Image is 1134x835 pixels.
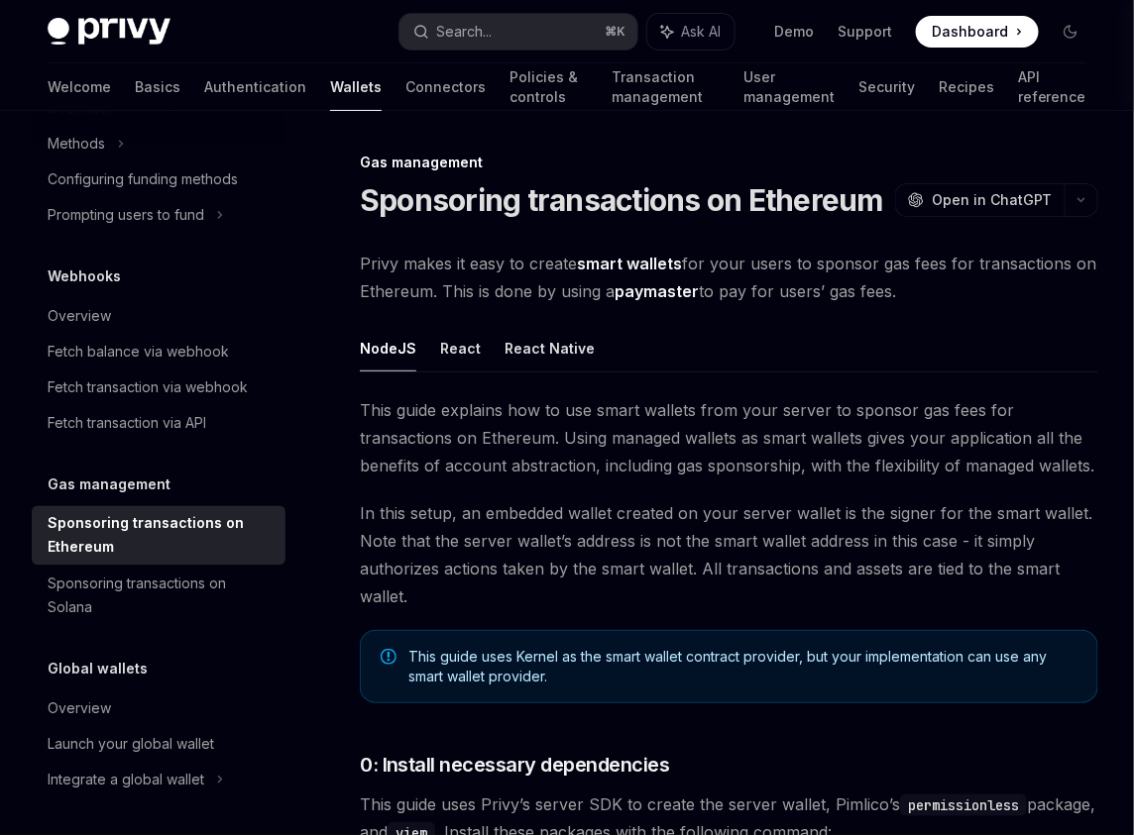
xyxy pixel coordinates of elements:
code: permissionless [900,794,1027,816]
a: Sponsoring transactions on Ethereum [32,506,285,566]
a: Fetch balance via webhook [32,334,285,369]
button: React Native [505,325,595,371]
button: Open in ChatGPT [895,183,1065,217]
a: Transaction management [612,63,720,111]
div: Overview [48,696,111,720]
div: Overview [48,304,111,328]
div: Search... [437,20,493,44]
div: Fetch transaction via webhook [48,375,248,399]
span: Dashboard [932,22,1008,42]
a: Basics [135,63,180,111]
a: Recipes [939,63,994,111]
h1: Sponsoring transactions on Ethereum [360,182,883,218]
span: In this setup, an embedded wallet created on your server wallet is the signer for the smart walle... [360,499,1098,610]
a: Sponsoring transactions on Solana [32,566,285,625]
a: Overview [32,298,285,334]
a: Overview [32,690,285,726]
strong: smart wallets [577,254,682,273]
span: This guide uses Kernel as the smart wallet contract provider, but your implementation can use any... [408,647,1077,686]
h5: Global wallets [48,657,148,680]
span: 0: Install necessary dependencies [360,751,670,779]
span: Open in ChatGPT [932,190,1053,210]
a: Demo [774,22,814,42]
div: Fetch transaction via API [48,411,206,435]
div: Methods [48,132,105,156]
a: Fetch transaction via API [32,405,285,441]
a: Dashboard [916,16,1039,48]
a: Authentication [204,63,306,111]
a: Wallets [330,63,382,111]
a: API reference [1018,63,1086,111]
div: Integrate a global wallet [48,768,204,791]
div: Sponsoring transactions on Solana [48,572,274,619]
a: Security [858,63,915,111]
a: Connectors [405,63,486,111]
button: Ask AI [647,14,735,50]
a: Fetch transaction via webhook [32,369,285,405]
div: Fetch balance via webhook [48,340,229,364]
div: Configuring funding methods [48,167,238,191]
button: React [440,325,481,371]
button: Toggle dark mode [1055,16,1086,48]
img: dark logo [48,18,170,46]
span: This guide explains how to use smart wallets from your server to sponsor gas fees for transaction... [360,396,1098,479]
a: Support [838,22,892,42]
div: Prompting users to fund [48,203,204,227]
button: Search...⌘K [399,14,638,50]
a: Configuring funding methods [32,161,285,197]
span: Privy makes it easy to create for your users to sponsor gas fees for transactions on Ethereum. Th... [360,250,1098,305]
a: Welcome [48,63,111,111]
a: Launch your global wallet [32,726,285,762]
button: NodeJS [360,325,416,371]
div: Sponsoring transactions on Ethereum [48,512,274,560]
a: Policies & controls [510,63,588,111]
span: ⌘ K [605,24,625,40]
h5: Webhooks [48,264,121,288]
svg: Note [381,649,397,665]
span: Ask AI [681,22,721,42]
a: paymaster [615,281,699,302]
div: Launch your global wallet [48,732,214,756]
a: User management [743,63,835,111]
h5: Gas management [48,472,170,496]
div: Gas management [360,153,1098,172]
